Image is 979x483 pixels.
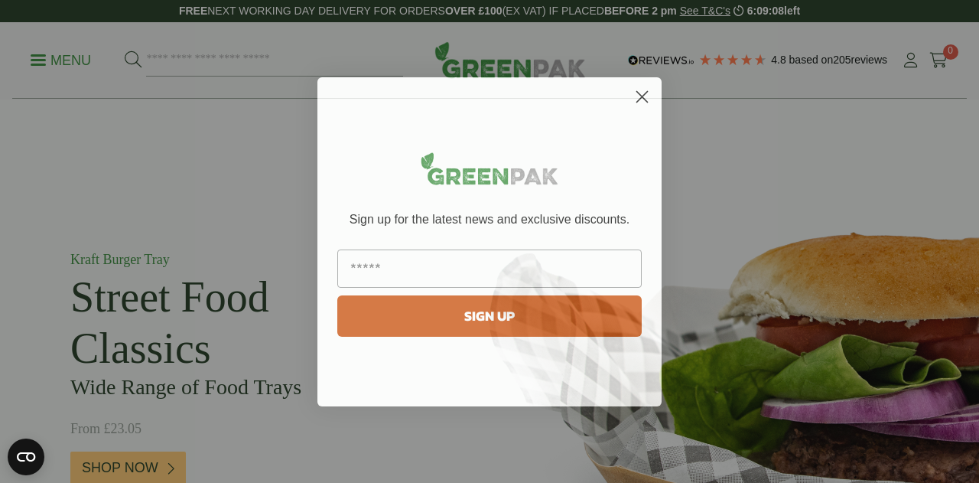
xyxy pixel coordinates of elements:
[8,439,44,475] button: Open CMP widget
[337,250,642,288] input: Email
[337,146,642,197] img: greenpak_logo
[629,83,655,110] button: Close dialog
[337,295,642,337] button: SIGN UP
[350,213,629,226] span: Sign up for the latest news and exclusive discounts.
